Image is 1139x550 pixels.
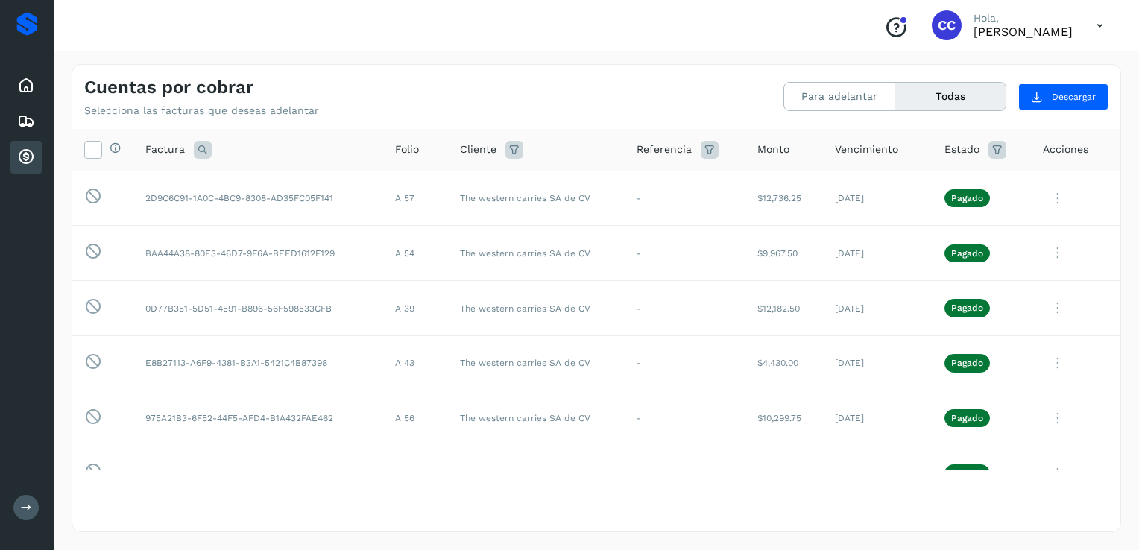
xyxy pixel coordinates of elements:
td: The western carries SA de CV [448,281,625,336]
span: Factura [145,142,185,157]
td: $12,736.25 [745,171,823,226]
div: Embarques [10,105,42,138]
span: Estado [944,142,979,157]
td: $12,736.25 [745,446,823,501]
button: Descargar [1018,83,1108,110]
button: Todas [895,83,1006,110]
p: Pagado [951,193,983,203]
td: A 39 [383,281,448,336]
td: - [625,391,745,446]
td: - [625,226,745,281]
p: Selecciona las facturas que deseas adelantar [84,104,319,117]
td: The western carries SA de CV [448,446,625,501]
td: 2D9C6C91-1A0C-4BC9-8308-AD35FC05F141 [133,171,383,226]
td: [DATE] [823,281,933,336]
p: Pagado [951,468,983,478]
td: - [625,335,745,391]
td: The western carries SA de CV [448,335,625,391]
td: A 55 [383,446,448,501]
td: [DATE] [823,226,933,281]
h4: Cuentas por cobrar [84,77,253,98]
td: $12,182.50 [745,281,823,336]
p: Pagado [951,303,983,313]
td: [DATE] [823,335,933,391]
td: [DATE] [823,391,933,446]
td: A 43 [383,335,448,391]
td: BAA44A38-80E3-46D7-9F6A-BEED1612F129 [133,226,383,281]
button: Para adelantar [784,83,895,110]
span: Referencia [637,142,692,157]
td: $10,299.75 [745,391,823,446]
td: A 56 [383,391,448,446]
span: Folio [395,142,419,157]
td: 0D77B351-5D51-4591-B896-56F598533CFB [133,281,383,336]
td: The western carries SA de CV [448,391,625,446]
span: Cliente [460,142,496,157]
td: E8B27113-A6F9-4381-B3A1-5421C4B87398 [133,335,383,391]
p: Pagado [951,358,983,368]
span: Acciones [1043,142,1088,157]
td: 975A21B3-6F52-44F5-AFD4-B1A432FAE462 [133,391,383,446]
span: Vencimiento [835,142,898,157]
p: Hola, [974,12,1073,25]
td: 77F375DB-BF8F-4B57-ADF9-71054C1290FB [133,446,383,501]
td: [DATE] [823,171,933,226]
td: - [625,171,745,226]
span: Descargar [1052,90,1096,104]
td: $9,967.50 [745,226,823,281]
td: The western carries SA de CV [448,226,625,281]
p: Pagado [951,413,983,423]
td: - [625,446,745,501]
td: [DATE] [823,446,933,501]
td: $4,430.00 [745,335,823,391]
td: A 57 [383,171,448,226]
td: - [625,281,745,336]
span: Monto [757,142,789,157]
div: Inicio [10,69,42,102]
div: Cuentas por cobrar [10,141,42,174]
p: Carlos Cardiel Castro [974,25,1073,39]
td: A 54 [383,226,448,281]
p: Pagado [951,248,983,259]
td: The western carries SA de CV [448,171,625,226]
